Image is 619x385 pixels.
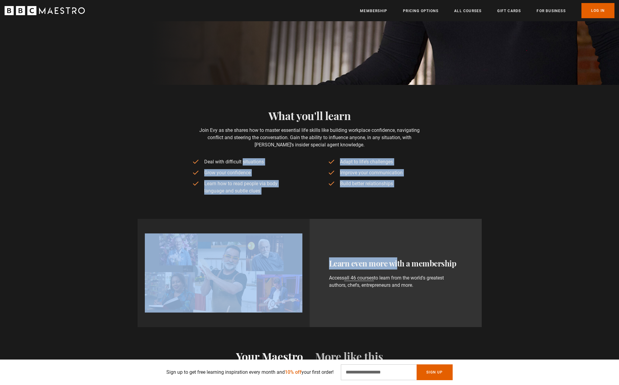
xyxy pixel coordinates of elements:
[328,169,427,176] li: Improve your communication
[192,127,427,149] p: Join Evy as she shares how to master essential life skills like building workplace confidence, na...
[285,369,301,375] span: 10% off
[192,109,427,122] h2: What you'll learn
[192,180,291,195] li: Learn how to read people via body language and subtle clues
[417,364,452,380] button: Sign Up
[166,369,334,376] p: Sign up to get free learning inspiration every month and your first order!
[328,180,427,187] li: Build better relationships
[328,158,427,166] li: Adapt to life’s challenges
[497,8,521,14] a: Gift Cards
[581,3,614,18] a: Log In
[403,8,438,14] a: Pricing Options
[315,351,383,364] button: More like this
[192,158,291,166] li: Deal with difficult situations
[454,8,481,14] a: All Courses
[329,274,462,289] p: Access to learn from the world's greatest authors, chefs, entrepreneurs and more.
[344,275,374,281] a: all 46 courses
[537,8,565,14] a: For business
[329,257,462,269] h3: Learn even more with a membership
[192,169,291,176] li: Grow your confidence
[236,351,303,364] button: Your Maestro
[360,3,614,18] nav: Primary
[5,6,85,15] svg: BBC Maestro
[360,8,387,14] a: Membership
